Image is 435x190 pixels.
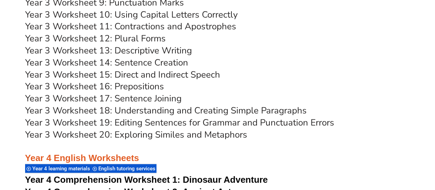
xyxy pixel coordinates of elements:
[98,166,157,172] span: English tutoring services
[25,141,410,164] h3: Year 4 English Worksheets
[25,20,236,32] a: Year 3 Worksheet 11: Contractions and Apostrophes
[91,164,156,173] div: English tutoring services
[25,32,166,44] a: Year 3 Worksheet 12: Plural Forms
[183,174,268,185] span: Dinosaur Adventure
[25,44,192,57] a: Year 3 Worksheet 13: Descriptive Writing
[25,164,91,173] div: Year 4 learning materials
[25,9,238,21] a: Year 3 Worksheet 10: Using Capital Letters Correctly
[32,166,92,172] span: Year 4 learning materials
[320,112,435,190] iframe: Chat Widget
[25,92,182,104] a: Year 3 Worksheet 17: Sentence Joining
[25,174,268,185] a: Year 4 Comprehension Worksheet 1: Dinosaur Adventure
[25,104,307,117] a: Year 3 Worksheet 18: Understanding and Creating Simple Paragraphs
[25,57,188,69] a: Year 3 Worksheet 14: Sentence Creation
[25,69,220,81] a: Year 3 Worksheet 15: Direct and Indirect Speech
[25,117,334,129] a: Year 3 Worksheet 19: Editing Sentences for Grammar and Punctuation Errors
[25,80,164,92] a: Year 3 Worksheet 16: Prepositions
[25,129,247,141] a: Year 3 Worksheet 20: Exploring Similes and Metaphors
[25,174,181,185] span: Year 4 Comprehension Worksheet 1:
